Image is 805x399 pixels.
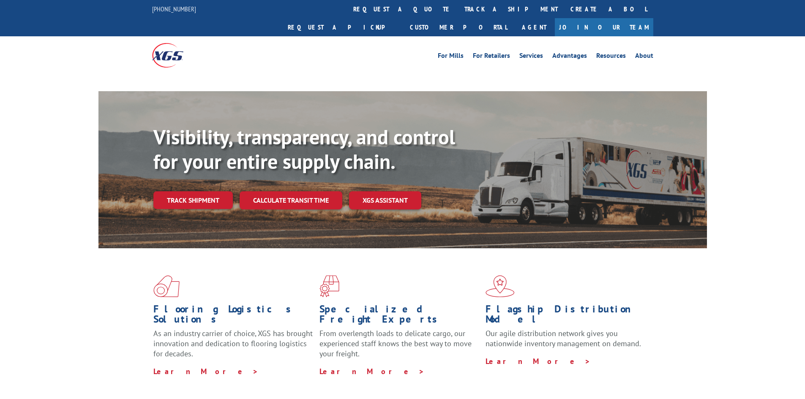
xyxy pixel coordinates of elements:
p: From overlength loads to delicate cargo, our experienced staff knows the best way to move your fr... [319,328,479,366]
a: Calculate transit time [240,191,342,209]
span: As an industry carrier of choice, XGS has brought innovation and dedication to flooring logistics... [153,328,313,358]
h1: Specialized Freight Experts [319,304,479,328]
img: xgs-icon-flagship-distribution-model-red [486,275,515,297]
a: Agent [513,18,555,36]
img: xgs-icon-total-supply-chain-intelligence-red [153,275,180,297]
a: Learn More > [486,356,591,366]
h1: Flagship Distribution Model [486,304,645,328]
a: Learn More > [319,366,425,376]
a: XGS ASSISTANT [349,191,421,209]
img: xgs-icon-focused-on-flooring-red [319,275,339,297]
a: For Retailers [473,52,510,62]
a: Resources [596,52,626,62]
a: Advantages [552,52,587,62]
a: Customer Portal [404,18,513,36]
span: Our agile distribution network gives you nationwide inventory management on demand. [486,328,641,348]
a: Request a pickup [281,18,404,36]
a: [PHONE_NUMBER] [152,5,196,13]
a: Services [519,52,543,62]
h1: Flooring Logistics Solutions [153,304,313,328]
a: About [635,52,653,62]
a: For Mills [438,52,464,62]
a: Track shipment [153,191,233,209]
a: Learn More > [153,366,259,376]
b: Visibility, transparency, and control for your entire supply chain. [153,124,455,174]
a: Join Our Team [555,18,653,36]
